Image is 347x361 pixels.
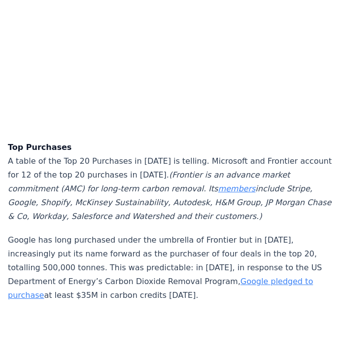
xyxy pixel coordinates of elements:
[8,143,71,152] strong: Top Purchases
[8,141,334,223] p: A table of the Top 20 Purchases in [DATE] is telling. Microsoft and Frontier account for 12 of th...
[8,233,334,302] p: Google has long purchased under the umbrella of Frontier but in [DATE], increasingly put its name...
[8,170,331,221] em: (Frontier is an advance market commitment (AMC) for long-term carbon removal. Its include Stripe,...
[218,184,255,193] a: members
